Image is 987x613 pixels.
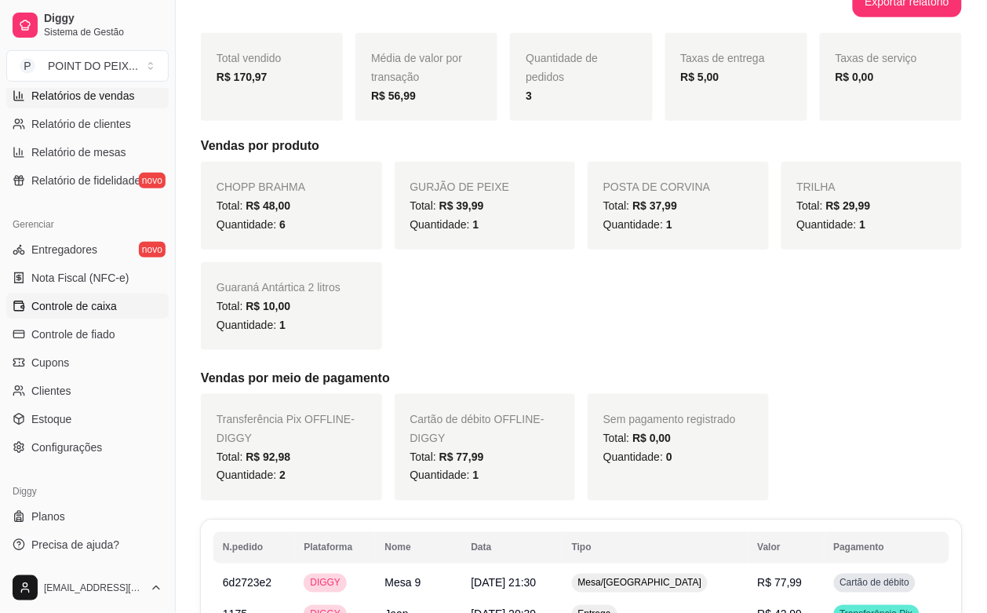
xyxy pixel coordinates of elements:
span: 1 [473,218,479,231]
span: 1 [473,469,479,482]
a: Precisa de ajuda? [6,532,169,557]
th: Nome [376,532,462,564]
span: Quantidade: [603,451,672,463]
span: Controle de fiado [31,327,115,342]
span: Total: [217,451,290,463]
span: Total: [797,199,871,212]
span: [EMAIL_ADDRESS][DOMAIN_NAME] [44,582,144,594]
span: R$ 92,98 [246,451,290,463]
span: R$ 10,00 [246,300,290,312]
span: Quantidade de pedidos [526,52,598,83]
span: 1 [666,218,672,231]
span: Quantidade: [603,218,672,231]
span: Taxas de serviço [836,52,917,64]
strong: R$ 56,99 [371,89,416,102]
a: Clientes [6,378,169,403]
span: 1 [860,218,866,231]
span: Quantidade: [217,218,286,231]
span: Total: [603,199,677,212]
a: Relatórios de vendas [6,83,169,108]
div: POINT DO PEIX ... [48,58,138,74]
span: 6 [279,218,286,231]
div: Gerenciar [6,212,169,237]
span: Total vendido [217,52,282,64]
a: DiggySistema de Gestão [6,6,169,44]
span: Controle de caixa [31,298,117,314]
td: Mesa 9 [376,567,462,599]
strong: R$ 5,00 [681,71,719,83]
span: GURJÃO DE PEIXE [410,181,510,193]
span: Estoque [31,411,71,427]
a: Estoque [6,407,169,432]
button: Select a team [6,50,169,82]
h5: Vendas por produto [201,137,962,155]
span: CHOPP BRAHMA [217,181,305,193]
th: Valor [748,532,825,564]
span: Total: [410,199,484,212]
th: N.pedido [213,532,294,564]
span: 0 [666,451,672,463]
span: Quantidade: [410,218,479,231]
button: [EMAIL_ADDRESS][DOMAIN_NAME] [6,569,169,607]
a: Cupons [6,350,169,375]
span: R$ 77,99 [758,577,803,589]
span: Total: [217,300,290,312]
span: R$ 0,00 [632,432,671,444]
span: Quantidade: [217,319,286,331]
span: POSTA DE CORVINA [603,181,710,193]
span: Relatório de clientes [31,116,131,132]
span: Total: [410,451,484,463]
th: Data [462,532,563,564]
span: Total: [217,199,290,212]
span: TRILHA [797,181,836,193]
th: Tipo [563,532,748,564]
a: Entregadoresnovo [6,237,169,262]
a: Controle de fiado [6,322,169,347]
a: Relatório de mesas [6,140,169,165]
span: R$ 39,99 [439,199,484,212]
span: Relatórios de vendas [31,88,135,104]
span: [DATE] 21:30 [472,577,537,589]
span: DIGGY [307,577,344,589]
a: Planos [6,504,169,529]
span: Quantidade: [410,469,479,482]
span: Relatório de mesas [31,144,126,160]
span: Precisa de ajuda? [31,537,119,553]
span: Planos [31,509,65,524]
span: Total: [603,432,671,444]
span: Taxas de entrega [681,52,765,64]
span: Diggy [44,12,162,26]
strong: 3 [526,89,532,102]
span: Clientes [31,383,71,399]
span: Quantidade: [797,218,866,231]
h5: Vendas por meio de pagamento [201,369,962,388]
span: R$ 37,99 [632,199,677,212]
span: Configurações [31,440,102,455]
strong: R$ 0,00 [836,71,874,83]
a: Configurações [6,435,169,460]
span: Relatório de fidelidade [31,173,140,188]
span: Cartão de débito OFFLINE - DIGGY [410,413,544,444]
span: R$ 48,00 [246,199,290,212]
span: Média de valor por transação [371,52,462,83]
span: Nota Fiscal (NFC-e) [31,270,129,286]
span: P [20,58,35,74]
span: Quantidade: [217,469,286,482]
th: Pagamento [825,532,949,564]
a: Nota Fiscal (NFC-e) [6,265,169,290]
a: Relatório de clientes [6,111,169,137]
span: 6d2723e2 [223,577,271,589]
span: Entregadores [31,242,97,257]
div: Diggy [6,479,169,504]
a: Controle de caixa [6,294,169,319]
span: R$ 29,99 [826,199,871,212]
span: Sistema de Gestão [44,26,162,38]
span: Sem pagamento registrado [603,413,736,425]
span: Transferência Pix OFFLINE - DIGGY [217,413,355,444]
strong: R$ 170,97 [217,71,268,83]
span: Cupons [31,355,69,370]
th: Plataforma [294,532,375,564]
span: Guaraná Antártica 2 litros [217,281,341,294]
span: 1 [279,319,286,331]
span: Mesa/[GEOGRAPHIC_DATA] [575,577,705,589]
